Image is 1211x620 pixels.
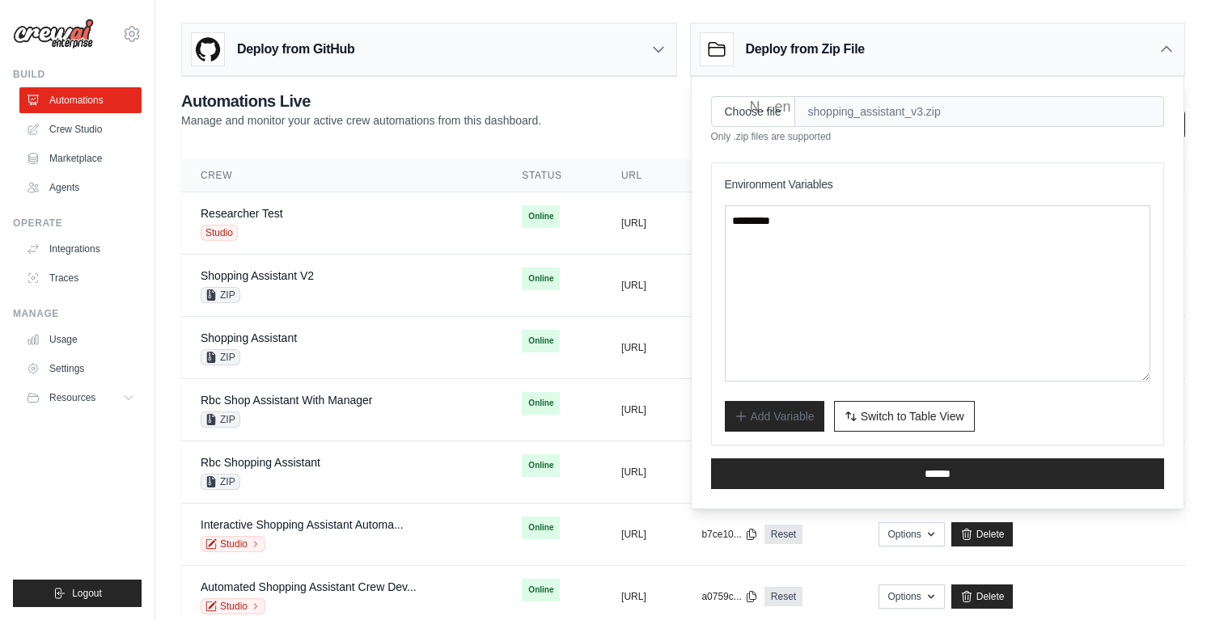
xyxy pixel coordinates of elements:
th: Crew [181,159,502,192]
button: Options [879,584,944,609]
button: a0759c... [701,590,757,603]
span: Resources [49,391,95,404]
a: Researcher Test [201,207,283,220]
button: Options [879,522,944,546]
img: GitHub Logo [192,33,224,65]
a: Usage [19,327,142,352]
span: ZIP [201,411,240,428]
p: Only .zip files are supported [711,130,1165,143]
a: Rbc Shopping Assistant [201,456,320,469]
button: b7ce10... [701,528,757,541]
th: Token [682,159,859,192]
h3: Deploy from Zip File [746,40,865,59]
span: Switch to Table View [861,408,964,424]
a: Integrations [19,236,142,262]
button: Add Variable [725,401,824,432]
a: Crew Studio [19,116,142,142]
a: Traces [19,265,142,291]
button: Logout [13,580,142,607]
span: ZIP [201,287,240,303]
a: Agents [19,175,142,200]
img: Logo [13,19,94,49]
a: Interactive Shopping Assistant Automa... [201,518,404,531]
button: Resources [19,385,142,411]
input: Choose file [711,96,795,127]
span: shopping_assistant_v3.zip [795,96,1164,127]
a: Rbc Shop Assistant With Manager [201,394,372,407]
a: Delete [951,522,1014,546]
span: ZIP [201,349,240,365]
div: Build [13,68,142,81]
a: Studio [201,598,265,614]
h2: Automations Live [181,90,541,112]
span: Online [522,392,560,415]
span: Studio [201,225,238,241]
th: URL [602,159,682,192]
a: Shopping Assistant [201,331,297,344]
a: Automations [19,87,142,113]
a: Delete [951,584,1014,609]
a: Marketplace [19,146,142,171]
a: Automated Shopping Assistant Crew Dev... [201,580,417,593]
div: Manage [13,307,142,320]
a: Studio [201,536,265,552]
a: Settings [19,356,142,382]
span: Online [522,268,560,290]
h3: Deploy from GitHub [237,40,354,59]
th: Status [502,159,602,192]
span: Online [522,579,560,601]
span: Online [522,454,560,477]
p: Manage and monitor your active crew automations from this dashboard. [181,112,541,129]
h3: Environment Variables [725,176,1151,192]
span: ZIP [201,474,240,490]
div: Operate [13,217,142,230]
span: Online [522,330,560,352]
a: Shopping Assistant V2 [201,269,314,282]
button: Switch to Table View [834,401,975,432]
a: Reset [764,587,802,606]
span: Online [522,205,560,228]
span: Online [522,517,560,539]
span: Logout [72,587,102,600]
a: Reset [764,525,802,544]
